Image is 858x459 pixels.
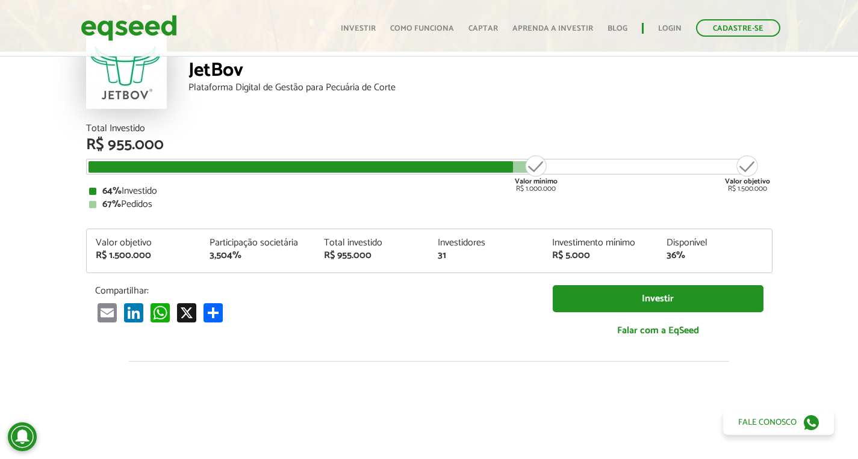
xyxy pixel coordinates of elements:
[122,303,146,322] a: LinkedIn
[512,25,593,32] a: Aprenda a investir
[723,410,834,435] a: Fale conosco
[96,238,192,248] div: Valor objetivo
[514,154,559,193] div: R$ 1.000.000
[86,124,773,134] div: Total Investido
[552,238,648,248] div: Investimento mínimo
[102,183,122,199] strong: 64%
[148,303,172,322] a: WhatsApp
[658,25,682,32] a: Login
[102,196,121,212] strong: 67%
[696,19,780,37] a: Cadastre-se
[390,25,454,32] a: Como funciona
[89,186,769,196] div: Investido
[175,303,199,322] a: X
[553,285,763,312] a: Investir
[553,318,763,343] a: Falar com a EqSeed
[468,25,498,32] a: Captar
[201,303,225,322] a: Share
[81,12,177,44] img: EqSeed
[95,303,119,322] a: Email
[324,238,420,248] div: Total investido
[438,238,534,248] div: Investidores
[210,251,306,260] div: 3,504%
[188,83,773,93] div: Plataforma Digital de Gestão para Pecuária de Corte
[96,251,192,260] div: R$ 1.500.000
[438,251,534,260] div: 31
[725,154,770,193] div: R$ 1.500.000
[667,238,763,248] div: Disponível
[667,251,763,260] div: 36%
[210,238,306,248] div: Participação societária
[341,25,376,32] a: Investir
[552,251,648,260] div: R$ 5.000
[188,61,773,83] div: JetBov
[324,251,420,260] div: R$ 955.000
[725,176,770,187] strong: Valor objetivo
[515,176,558,187] strong: Valor mínimo
[608,25,627,32] a: Blog
[86,137,773,153] div: R$ 955.000
[95,285,535,297] p: Compartilhar:
[89,200,769,209] div: Pedidos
